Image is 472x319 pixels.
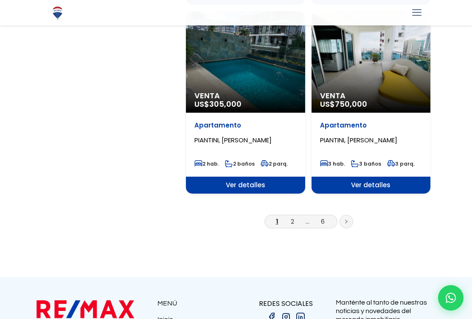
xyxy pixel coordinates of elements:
span: 750,000 [335,99,367,109]
a: ... [306,217,309,226]
p: Apartamento [194,121,297,130]
a: Venta US$305,000 Apartamento PIANTINI, [PERSON_NAME] 2 hab. 2 baños 2 parq. Ver detalles [186,11,305,194]
span: Ver detalles [186,177,305,194]
span: 3 parq. [387,160,415,167]
span: PIANTINI, [PERSON_NAME] [194,136,272,144]
span: US$ [194,99,242,109]
span: 2 hab. [194,160,219,167]
a: Venta US$750,000 Apartamento PIANTINI, [PERSON_NAME] 3 hab. 3 baños 3 parq. Ver detalles [312,11,431,194]
a: mobile menu [410,6,424,20]
span: US$ [320,99,367,109]
span: 2 parq. [261,160,288,167]
p: MENÚ [157,298,236,309]
span: 3 baños [351,160,381,167]
span: PIANTINI, [PERSON_NAME] [320,136,397,144]
a: 6 [321,217,325,226]
span: 305,000 [209,99,242,109]
span: Ver detalles [312,177,431,194]
p: REDES SOCIALES [236,298,336,309]
p: Apartamento [320,121,422,130]
span: Venta [194,92,297,100]
img: Logo de REMAX [50,6,65,20]
a: 2 [291,217,294,226]
span: 2 baños [225,160,255,167]
a: 1 [276,217,278,226]
span: Venta [320,92,422,100]
span: 3 hab. [320,160,345,167]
